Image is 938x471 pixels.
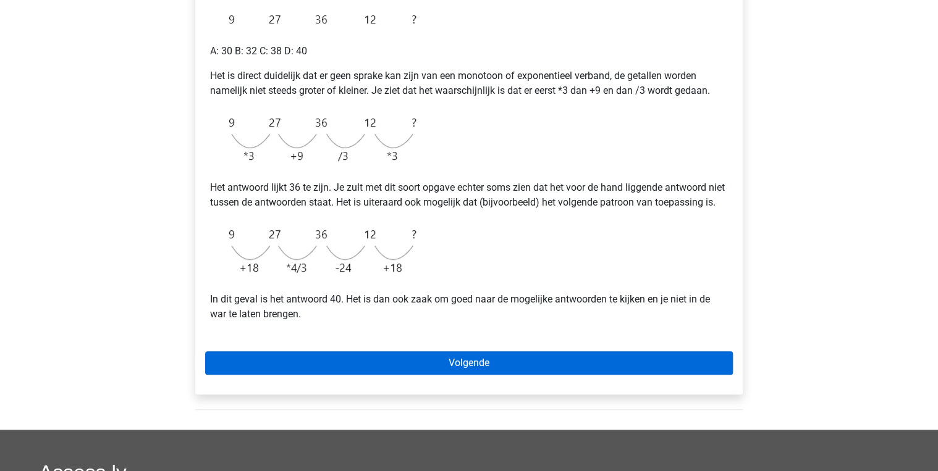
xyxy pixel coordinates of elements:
img: Alternating_Example_2_1.png [210,5,423,34]
p: Het antwoord lijkt 36 te zijn. Je zult met dit soort opgave echter soms zien dat het voor de hand... [210,180,728,210]
img: Alternating_Example_2_3.png [210,220,423,282]
p: A: 30 B: 32 C: 38 D: 40 [210,44,728,59]
a: Volgende [205,351,733,375]
p: In dit geval is het antwoord 40. Het is dan ook zaak om goed naar de mogelijke antwoorden te kijk... [210,292,728,322]
img: Alternating_Example_2_2.png [210,108,423,170]
p: Het is direct duidelijk dat er geen sprake kan zijn van een monotoon of exponentieel verband, de ... [210,69,728,98]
